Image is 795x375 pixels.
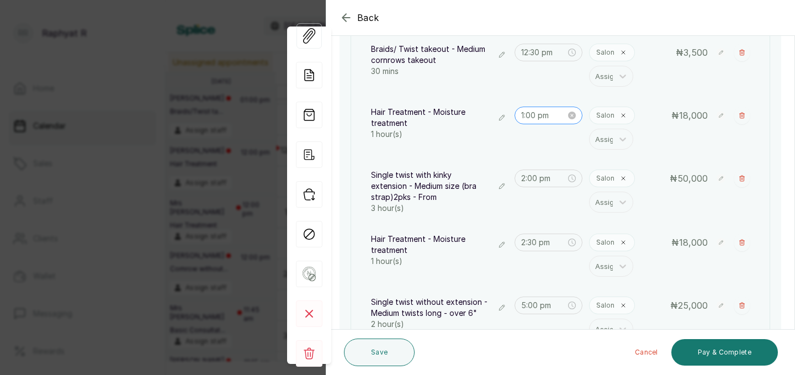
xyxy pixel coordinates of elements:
span: close-circle [568,302,576,309]
button: Back [340,11,379,24]
p: ₦ [671,236,708,249]
span: 18,000 [679,237,708,248]
input: Select time [521,46,566,59]
p: Salon [596,238,614,247]
input: Select time [521,172,566,184]
span: close-circle [568,175,576,182]
p: 1 hour(s) [371,129,508,140]
p: 30 mins [371,66,508,77]
p: ₦ [671,109,708,122]
span: Back [357,11,379,24]
p: Salon [596,111,614,120]
p: 3 hour(s) [371,203,508,214]
p: ₦ [670,299,708,312]
p: 2 hour(s) [371,319,508,330]
p: ₦ [670,172,708,185]
p: Braids/ Twist takeout - Medium cornrows takeout [371,44,489,66]
p: Single twist with kinky extension - Medium size (bra strap)2pks - From [371,170,489,203]
p: Salon [596,174,614,183]
p: Hair Treatment - Moisture treatment [371,107,489,129]
p: 1 hour(s) [371,256,508,267]
span: close-circle [568,112,576,119]
button: Save [344,339,415,366]
p: Hair Treatment - Moisture treatment [371,234,489,256]
p: Single twist without extension - Medium twists long - over 6" [371,297,489,319]
span: 50,000 [677,173,708,184]
button: Pay & Complete [671,339,778,366]
input: Select time [521,299,566,311]
span: 18,000 [679,110,708,121]
span: 25,000 [678,300,708,311]
span: close-circle [568,49,576,56]
button: Cancel [626,339,667,366]
p: Salon [596,301,614,310]
input: Select time [521,236,566,249]
span: close-circle [568,239,576,246]
input: Select time [521,109,566,122]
